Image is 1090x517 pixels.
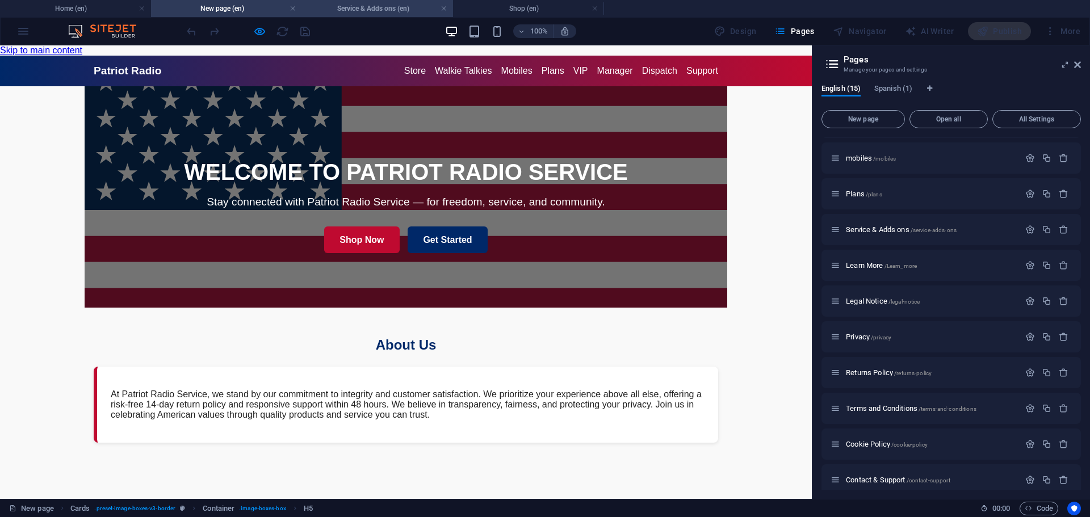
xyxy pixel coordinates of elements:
a: VIP [573,20,588,30]
div: Design (Ctrl+Alt+Y) [710,22,761,40]
div: Contact & Support/contact-support [842,476,1020,484]
nav: breadcrumb [70,502,313,515]
span: Terms and Conditions [846,404,976,413]
div: Settings [1025,332,1035,342]
a: Manager [597,20,633,30]
span: /mobiles [873,155,896,162]
a: Support [686,20,718,30]
span: /service-adds-ons [911,227,957,233]
nav: Main navigation [404,20,718,31]
div: Duplicate [1042,439,1051,449]
span: Returns Policy [846,368,932,377]
div: Remove [1059,368,1068,377]
span: Privacy [846,333,891,341]
h1: Patriot Radio [94,19,161,32]
div: Duplicate [1042,296,1051,306]
div: Settings [1025,475,1035,485]
span: /privacy [871,334,891,341]
div: Remove [1059,332,1068,342]
div: Remove [1059,260,1068,270]
div: Duplicate [1042,260,1051,270]
span: Click to open page [846,190,882,198]
div: Cookie Policy/cookie-policy [842,440,1020,448]
span: Service & Adds ons [846,225,957,234]
h6: Session time [980,502,1011,515]
span: /contact-support [907,477,950,484]
h2: Pages [844,54,1081,65]
a: Store [404,20,426,30]
div: Service & Adds ons/service-adds-ons [842,226,1020,233]
div: Duplicate [1042,225,1051,234]
div: Duplicate [1042,153,1051,163]
span: New page [827,116,900,123]
span: 00 00 [992,502,1010,515]
span: . preset-image-boxes-v3-border [94,502,175,515]
h4: Service & Adds ons (en) [302,2,453,15]
p: Stay connected with Patriot Radio Service — for freedom, service, and community. [94,150,718,163]
div: Duplicate [1042,475,1051,485]
div: mobiles/mobiles [842,154,1020,162]
div: Remove [1059,475,1068,485]
div: Returns Policy/returns-policy [842,369,1020,376]
span: Open all [915,116,983,123]
div: Settings [1025,189,1035,199]
div: Remove [1059,189,1068,199]
span: Pages [774,26,814,37]
i: This element is a customizable preset [180,505,185,511]
button: Pages [770,22,819,40]
button: 100% [513,24,554,38]
a: Plans [542,20,564,30]
span: Legal Notice [846,297,920,305]
span: /legal-notice [888,299,920,305]
button: All Settings [992,110,1081,128]
i: On resize automatically adjust zoom level to fit chosen device. [560,26,570,36]
h4: New page (en) [151,2,302,15]
a: Click to cancel selection. Double-click to open Pages [9,502,54,515]
button: Code [1020,502,1058,515]
button: Open all [909,110,988,128]
span: /plans [866,191,882,197]
span: mobiles [846,154,896,162]
button: Usercentrics [1067,502,1081,515]
h2: About Us [94,292,718,308]
a: Dispatch [642,20,677,30]
a: Shop Now [324,181,400,208]
div: Duplicate [1042,189,1051,199]
span: Click to select. Double-click to edit [203,502,234,515]
div: Settings [1025,153,1035,163]
div: Settings [1025,403,1035,413]
div: Settings [1025,260,1035,270]
a: Walkie Talkies [435,20,492,30]
span: . image-boxes-box [239,502,286,515]
span: English (15) [821,82,861,98]
h1: WELCOME TO PATRIOT RADIO SERVICE [94,114,718,140]
span: Contact & Support [846,476,950,484]
div: Settings [1025,225,1035,234]
span: : [1000,504,1002,512]
span: All Settings [997,116,1076,123]
div: Settings [1025,368,1035,377]
h3: Manage your pages and settings [844,65,1058,75]
h6: 100% [530,24,548,38]
span: /Learn_more [884,263,917,269]
p: At Patriot Radio Service, we stand by our commitment to integrity and customer satisfaction. We p... [111,344,705,375]
span: Spanish (1) [874,82,912,98]
a: Mobiles [501,20,533,30]
img: Editor Logo [65,24,150,38]
div: Terms and Conditions/terms-and-conditions [842,405,1020,412]
div: Privacy/privacy [842,333,1020,341]
span: /cookie-policy [891,442,928,448]
span: Click to select. Double-click to edit [304,502,313,515]
div: Remove [1059,225,1068,234]
a: Get Started [408,181,488,208]
div: Duplicate [1042,403,1051,413]
div: Remove [1059,403,1068,413]
div: Plans/plans [842,190,1020,197]
div: Language Tabs [821,84,1081,106]
div: Remove [1059,296,1068,306]
button: New page [821,110,905,128]
div: Legal Notice/legal-notice [842,297,1020,305]
span: Code [1025,502,1053,515]
div: Duplicate [1042,368,1051,377]
div: Settings [1025,439,1035,449]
